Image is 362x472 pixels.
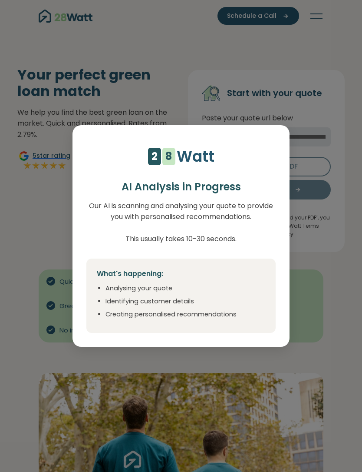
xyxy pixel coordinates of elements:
[165,148,172,165] div: 8
[177,144,214,169] p: Watt
[105,284,265,293] li: Analysing your quote
[86,200,276,245] p: Our AI is scanning and analysing your quote to provide you with personalised recommendations. Thi...
[86,181,276,193] h2: AI Analysis in Progress
[105,297,265,306] li: Identifying customer details
[97,269,265,279] h4: What's happening:
[151,148,158,165] div: 2
[105,310,265,319] li: Creating personalised recommendations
